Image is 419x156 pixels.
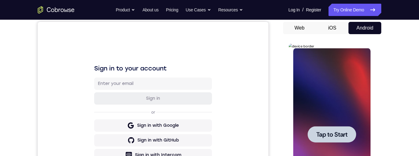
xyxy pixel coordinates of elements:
button: Use Cases [186,4,211,16]
button: Sign in with Google [56,98,174,110]
button: Web [283,22,316,34]
button: Sign in with GitHub [56,112,174,125]
button: Sign in [56,70,174,83]
a: Register [306,4,321,16]
input: Enter your email [60,59,171,65]
a: Try Online Demo [329,4,381,16]
div: Sign in with GitHub [100,115,141,122]
span: / [302,6,303,14]
div: Sign in with Intercom [97,130,144,136]
button: Android [348,22,381,34]
button: Tap to Start [19,82,67,99]
button: Sign in with Intercom [56,127,174,139]
a: Pricing [166,4,178,16]
span: Tap to Start [28,88,59,94]
div: Sign in with Google [99,101,141,107]
button: Sign in with Zendesk [56,142,174,154]
a: Go to the home page [38,6,75,14]
button: Product [116,4,135,16]
button: iOS [316,22,349,34]
h1: Sign in to your account [56,42,174,51]
button: Resources [218,4,243,16]
a: About us [142,4,158,16]
p: or [112,88,119,93]
div: Sign in with Zendesk [98,145,143,151]
a: Log In [288,4,300,16]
